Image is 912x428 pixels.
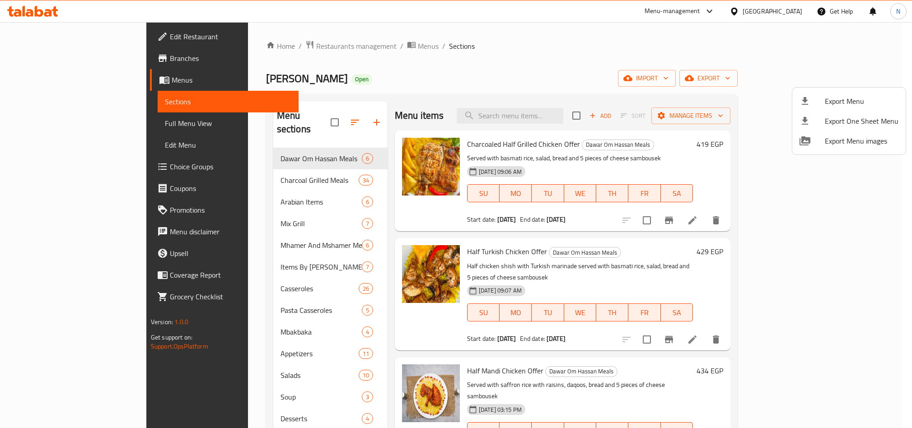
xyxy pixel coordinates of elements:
li: Export menu items [792,91,906,111]
span: Export One Sheet Menu [825,116,898,126]
span: Export Menu images [825,135,898,146]
li: Export one sheet menu items [792,111,906,131]
li: Export Menu images [792,131,906,151]
span: Export Menu [825,96,898,107]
